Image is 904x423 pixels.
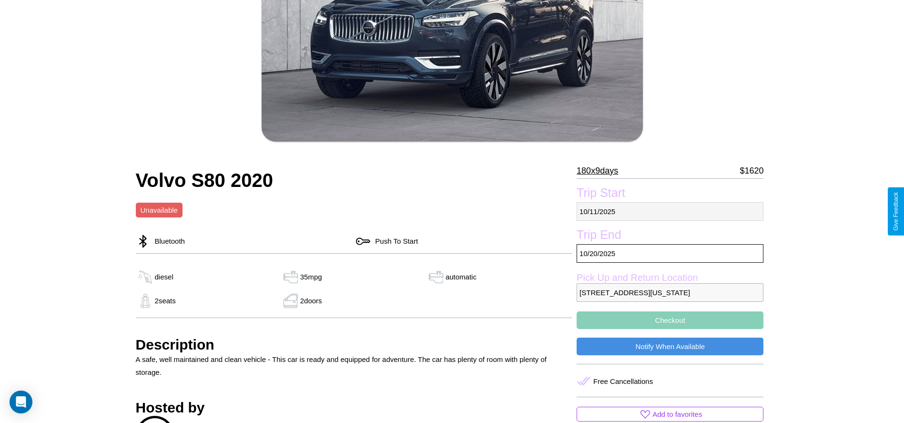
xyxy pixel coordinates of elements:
h2: Volvo S80 2020 [136,170,572,191]
button: Add to favorites [577,407,763,422]
p: Add to favorites [652,408,702,421]
p: Free Cancellations [593,375,653,388]
h3: Description [136,337,572,353]
p: $ 1620 [740,163,763,178]
p: 35 mpg [300,270,322,283]
label: Trip Start [577,186,763,202]
p: [STREET_ADDRESS][US_STATE] [577,283,763,302]
img: gas [281,270,300,284]
p: Push To Start [370,235,418,248]
p: diesel [155,270,173,283]
p: Bluetooth [150,235,185,248]
p: Unavailable [141,204,178,217]
img: gas [427,270,446,284]
h3: Hosted by [136,400,572,416]
div: Open Intercom Messenger [10,391,32,413]
img: gas [136,270,155,284]
p: 10 / 20 / 2025 [577,244,763,263]
label: Trip End [577,228,763,244]
p: 2 seats [155,294,176,307]
p: 180 x 9 days [577,163,618,178]
p: A safe, well maintained and clean vehicle - This car is ready and equipped for adventure. The car... [136,353,572,379]
img: gas [281,294,300,308]
p: 10 / 11 / 2025 [577,202,763,221]
button: Checkout [577,311,763,329]
div: Give Feedback [893,192,899,231]
button: Notify When Available [577,338,763,355]
img: gas [136,294,155,308]
p: automatic [446,270,477,283]
p: 2 doors [300,294,322,307]
label: Pick Up and Return Location [577,272,763,283]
